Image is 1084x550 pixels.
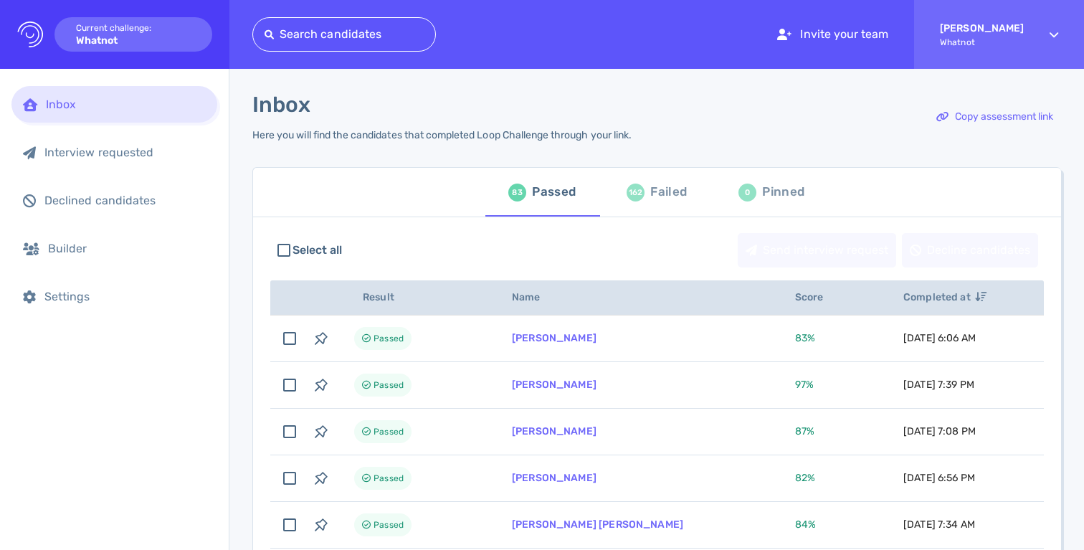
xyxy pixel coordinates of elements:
[738,234,895,267] div: Send interview request
[795,425,814,437] span: 87 %
[374,516,404,534] span: Passed
[293,242,343,259] span: Select all
[902,233,1038,267] button: Decline candidates
[903,472,975,484] span: [DATE] 6:56 PM
[46,98,206,111] div: Inbox
[44,194,206,207] div: Declined candidates
[374,470,404,487] span: Passed
[508,184,526,201] div: 83
[512,472,596,484] a: [PERSON_NAME]
[44,290,206,303] div: Settings
[903,234,1037,267] div: Decline candidates
[252,129,632,141] div: Here you will find the candidates that completed Loop Challenge through your link.
[374,376,404,394] span: Passed
[903,379,974,391] span: [DATE] 7:39 PM
[795,379,814,391] span: 97 %
[795,518,816,531] span: 84 %
[738,233,896,267] button: Send interview request
[928,100,1061,134] button: Copy assessment link
[929,100,1060,133] div: Copy assessment link
[940,37,1024,47] span: Whatnot
[940,22,1024,34] strong: [PERSON_NAME]
[738,184,756,201] div: 0
[795,291,840,303] span: Score
[512,518,683,531] a: [PERSON_NAME] [PERSON_NAME]
[512,291,556,303] span: Name
[374,330,404,347] span: Passed
[532,181,576,203] div: Passed
[374,423,404,440] span: Passed
[48,242,206,255] div: Builder
[252,92,310,118] h1: Inbox
[627,184,645,201] div: 162
[795,472,815,484] span: 82 %
[903,332,976,344] span: [DATE] 6:06 AM
[512,379,596,391] a: [PERSON_NAME]
[512,425,596,437] a: [PERSON_NAME]
[903,291,986,303] span: Completed at
[44,146,206,159] div: Interview requested
[650,181,687,203] div: Failed
[795,332,815,344] span: 83 %
[512,332,596,344] a: [PERSON_NAME]
[337,280,495,316] th: Result
[762,181,804,203] div: Pinned
[903,518,975,531] span: [DATE] 7:34 AM
[903,425,976,437] span: [DATE] 7:08 PM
